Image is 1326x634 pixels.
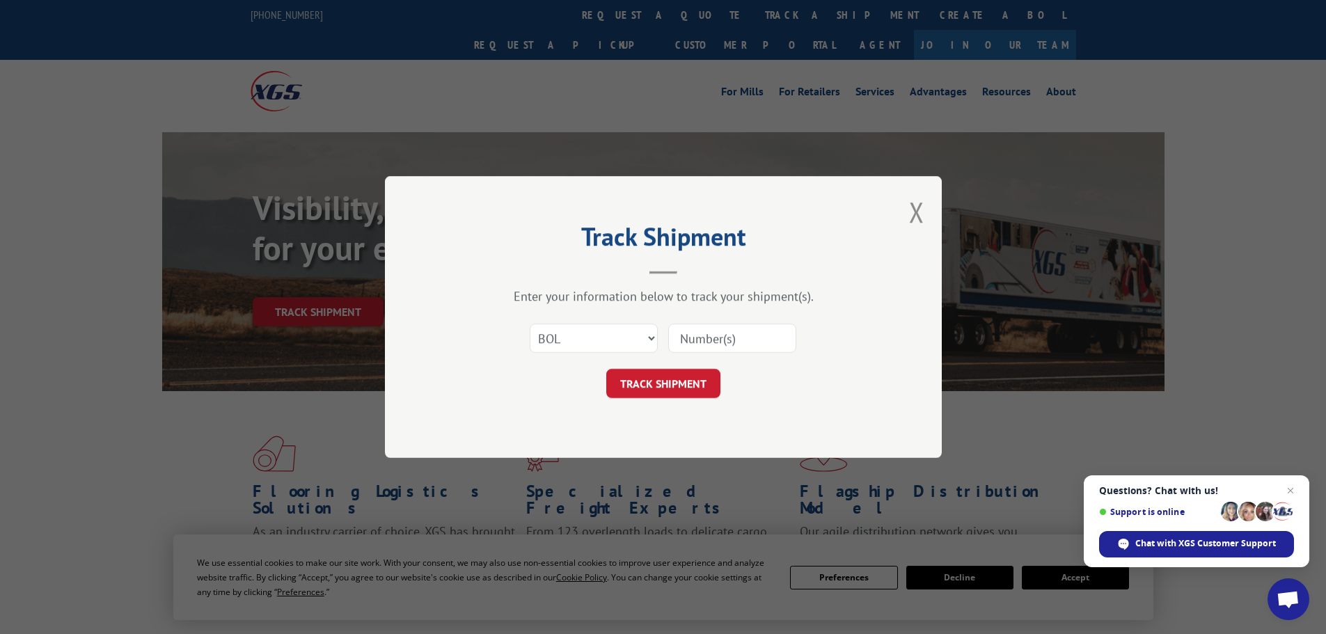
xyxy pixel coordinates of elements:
[1135,537,1276,550] span: Chat with XGS Customer Support
[668,324,796,353] input: Number(s)
[1268,578,1309,620] div: Open chat
[1282,482,1299,499] span: Close chat
[1099,531,1294,557] div: Chat with XGS Customer Support
[1099,485,1294,496] span: Questions? Chat with us!
[606,369,720,398] button: TRACK SHIPMENT
[909,193,924,230] button: Close modal
[455,227,872,253] h2: Track Shipment
[1099,507,1216,517] span: Support is online
[455,288,872,304] div: Enter your information below to track your shipment(s).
